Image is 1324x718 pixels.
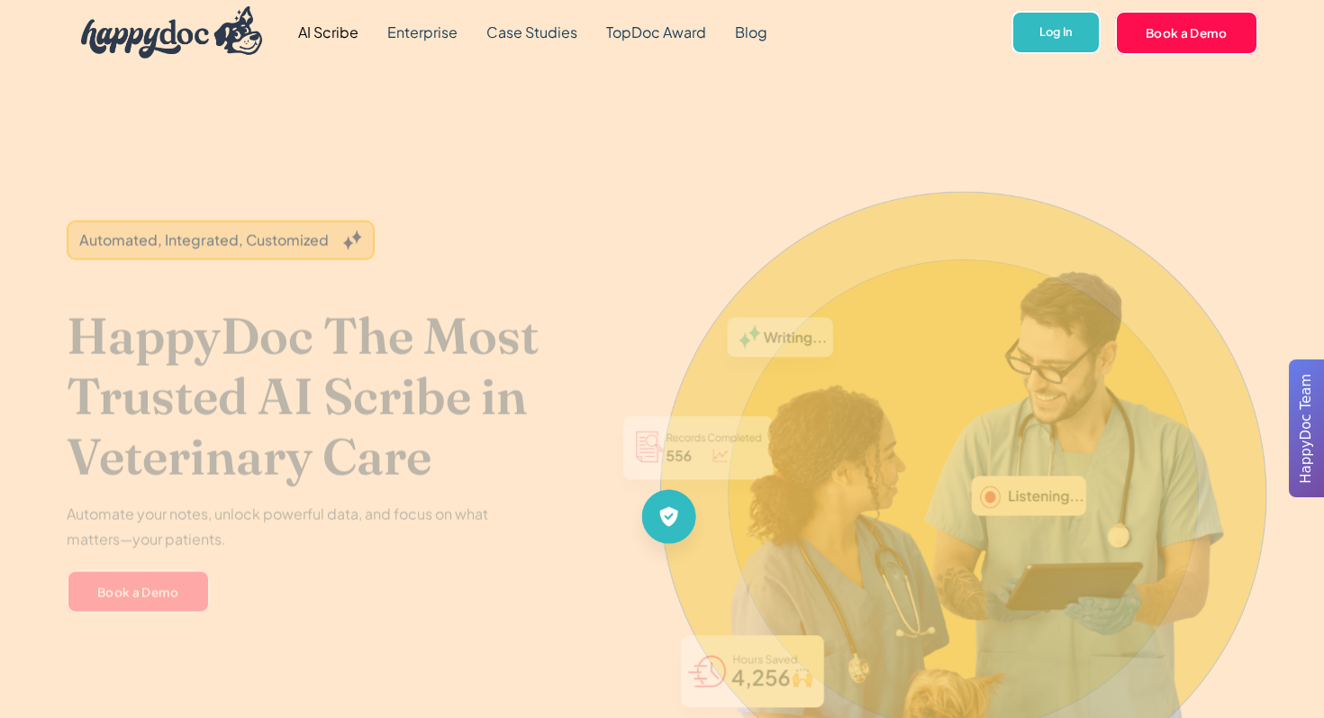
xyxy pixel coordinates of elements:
[67,2,263,63] a: home
[1011,11,1101,55] a: Log In
[67,570,210,613] a: Book a Demo
[67,305,603,487] h1: HappyDoc The Most Trusted AI Scribe in Veterinary Care
[79,230,329,251] div: Automated, Integrated, Customized
[1115,11,1258,54] a: Book a Demo
[81,6,263,59] img: HappyDoc Logo: A happy dog with his ear up, listening.
[67,501,499,551] p: Automate your notes, unlock powerful data, and focus on what matters—your patients.
[343,231,362,250] img: Grey sparkles.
